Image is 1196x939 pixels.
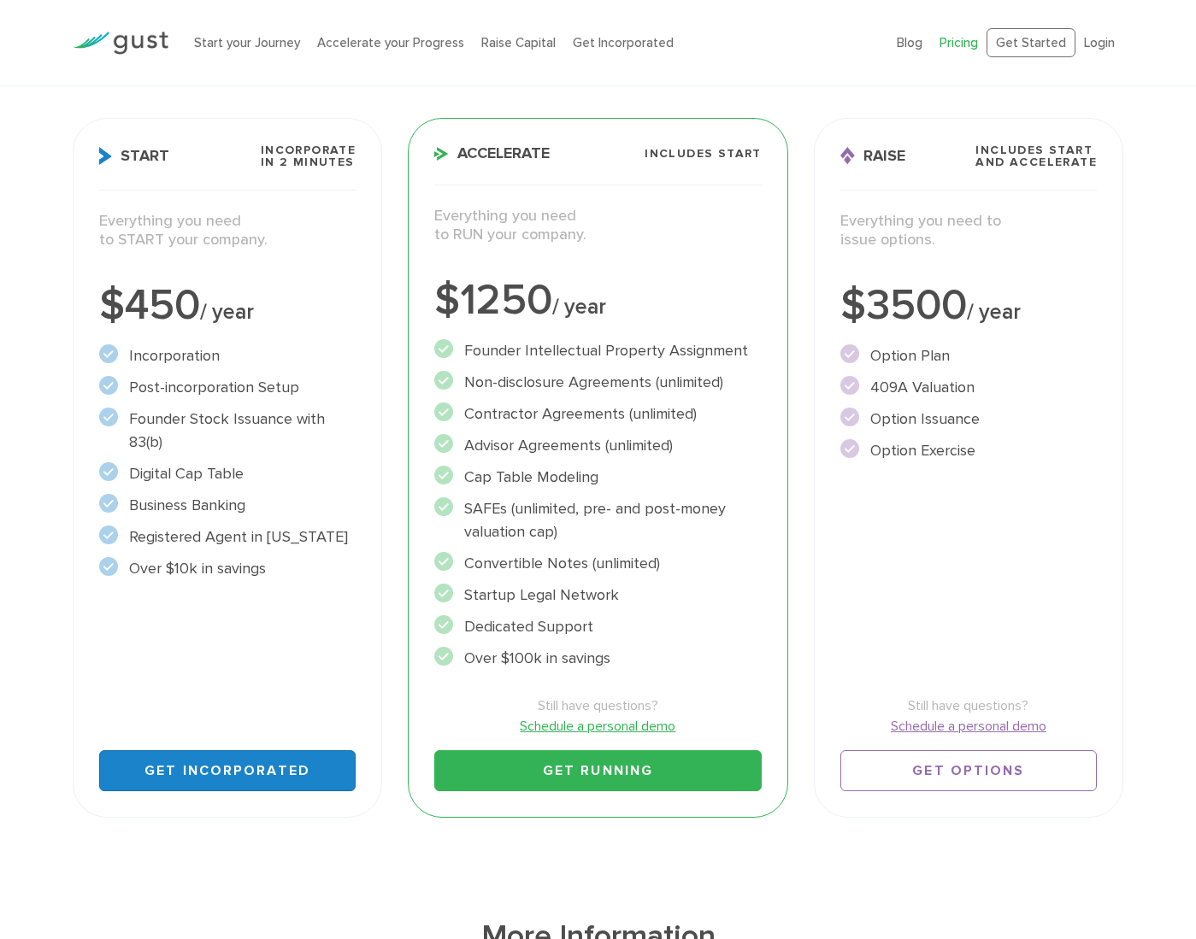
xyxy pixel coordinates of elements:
[552,294,606,320] span: / year
[99,147,112,165] img: Start Icon X2
[434,647,762,670] li: Over $100k in savings
[99,147,169,165] span: Start
[434,371,762,394] li: Non-disclosure Agreements (unlimited)
[987,28,1075,58] a: Get Started
[200,299,254,325] span: / year
[840,408,1097,431] li: Option Issuance
[99,285,356,327] div: $450
[573,35,674,50] a: Get Incorporated
[840,344,1097,367] li: Option Plan
[434,497,762,543] li: SAFEs (unlimited, pre- and post-money valuation cap)
[434,434,762,457] li: Advisor Agreements (unlimited)
[967,299,1021,325] span: / year
[840,376,1097,399] li: 409A Valuation
[434,615,762,638] li: Dedicated Support
[99,376,356,399] li: Post-incorporation Setup
[99,525,356,549] li: Registered Agent in [US_STATE]
[99,408,356,454] li: Founder Stock Issuance with 83(b)
[975,144,1097,168] span: Includes START and ACCELERATE
[99,494,356,517] li: Business Banking
[194,35,300,50] a: Start your Journey
[99,212,356,250] p: Everything you need to START your company.
[99,462,356,485] li: Digital Cap Table
[840,212,1097,250] p: Everything you need to issue options.
[73,32,168,55] img: Gust Logo
[434,146,550,161] span: Accelerate
[99,344,356,367] li: Incorporation
[434,716,762,737] a: Schedule a personal demo
[99,750,356,791] a: Get Incorporated
[840,716,1097,737] a: Schedule a personal demo
[840,750,1097,791] a: Get Options
[840,285,1097,327] div: $3500
[434,584,762,607] li: Startup Legal Network
[434,339,762,362] li: Founder Intellectual Property Assignment
[481,35,556,50] a: Raise Capital
[434,695,762,716] span: Still have questions?
[99,557,356,580] li: Over $10k in savings
[434,466,762,489] li: Cap Table Modeling
[434,147,449,161] img: Accelerate Icon
[645,148,762,160] span: Includes START
[897,35,922,50] a: Blog
[840,147,905,165] span: Raise
[317,35,464,50] a: Accelerate your Progress
[434,552,762,575] li: Convertible Notes (unlimited)
[1084,35,1115,50] a: Login
[434,750,762,791] a: Get Running
[434,207,762,245] p: Everything you need to RUN your company.
[940,35,978,50] a: Pricing
[840,695,1097,716] span: Still have questions?
[434,279,762,322] div: $1250
[840,439,1097,462] li: Option Exercise
[840,147,855,165] img: Raise Icon
[261,144,356,168] span: Incorporate in 2 Minutes
[434,402,762,425] li: Contractor Agreements (unlimited)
